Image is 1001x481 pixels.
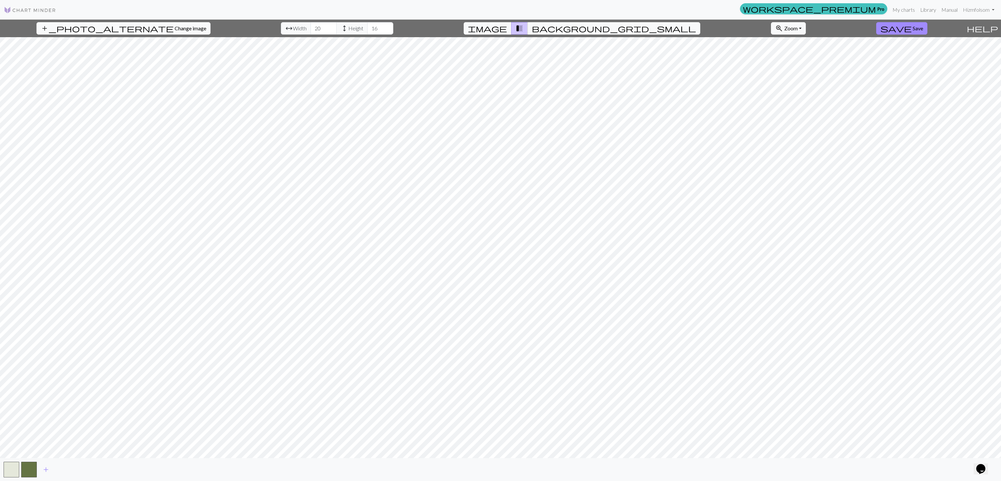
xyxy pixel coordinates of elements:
[967,24,998,33] span: help
[175,25,206,31] span: Change image
[939,3,960,16] a: Manual
[890,3,918,16] a: My charts
[38,463,54,476] button: Add color
[515,24,523,33] span: transition_fade
[293,24,307,32] span: Width
[468,24,507,33] span: image
[880,24,912,33] span: save
[775,24,783,33] span: zoom_in
[36,22,210,35] button: Change image
[964,20,1001,37] button: Help
[771,22,806,35] button: Zoom
[784,25,798,31] span: Zoom
[348,24,363,32] span: Height
[285,24,293,33] span: arrow_range
[42,465,50,474] span: add
[341,24,348,33] span: height
[41,24,174,33] span: add_photo_alternate
[974,455,994,474] iframe: chat widget
[4,6,56,14] img: Logo
[740,3,887,14] a: Pro
[918,3,939,16] a: Library
[743,4,876,13] span: workspace_premium
[913,25,923,31] span: Save
[532,24,696,33] span: background_grid_small
[960,3,997,16] a: Hizmfolsom
[876,22,927,35] button: Save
